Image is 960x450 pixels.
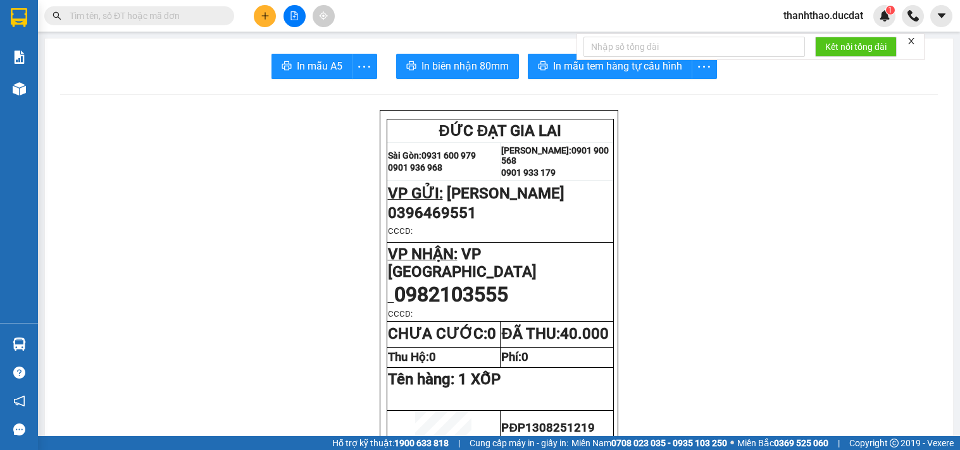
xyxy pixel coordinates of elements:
[421,150,476,161] strong: 0931 600 979
[501,145,609,166] strong: 0901 900 568
[388,245,537,281] span: VP [GEOGRAPHIC_DATA]
[271,54,352,79] button: printerIn mẫu A5
[487,325,496,343] span: 0
[521,350,528,364] span: 0
[388,309,413,319] span: CCCD:
[879,10,890,21] img: icon-new-feature
[261,11,270,20] span: plus
[692,54,717,79] button: more
[406,61,416,73] span: printer
[838,436,840,450] span: |
[730,441,734,446] span: ⚪️
[447,185,564,202] span: [PERSON_NAME]
[394,283,508,307] span: 0982103555
[388,150,421,161] strong: Sài Gòn:
[501,350,528,364] strong: Phí:
[553,58,682,74] span: In mẫu tem hàng tự cấu hình
[282,61,292,73] span: printer
[254,5,276,27] button: plus
[70,9,219,23] input: Tìm tên, số ĐT hoặc mã đơn
[388,325,496,343] strong: CHƯA CƯỚC:
[352,54,377,79] button: more
[388,245,458,263] span: VP NHẬN:
[388,185,443,202] span: VP GỬI:
[429,350,436,364] span: 0
[396,54,519,79] button: printerIn biên nhận 80mm
[501,167,556,178] strong: 0901 933 179
[388,226,413,236] span: CCCD:
[13,395,25,407] span: notification
[583,37,805,57] input: Nhập số tổng đài
[571,436,727,450] span: Miền Nam
[313,5,335,27] button: aim
[501,421,594,435] span: PĐP1308251219
[501,145,571,155] strong: [PERSON_NAME]:
[538,61,548,73] span: printer
[388,370,501,388] span: Tên hàng:
[737,436,828,450] span: Miền Bắc
[13,423,25,435] span: message
[53,11,61,20] span: search
[13,337,26,351] img: warehouse-icon
[907,10,919,21] img: phone-icon
[886,6,895,15] sup: 1
[284,5,306,27] button: file-add
[332,436,449,450] span: Hỗ trợ kỹ thuật:
[825,40,887,54] span: Kết nối tổng đài
[773,8,873,23] span: thanhthao.ducdat
[421,58,509,74] span: In biên nhận 80mm
[890,439,899,447] span: copyright
[388,162,442,173] strong: 0901 936 968
[319,11,328,20] span: aim
[458,436,460,450] span: |
[458,370,501,388] span: 1 XỐP
[13,82,26,95] img: warehouse-icon
[815,37,897,57] button: Kết nối tổng đài
[11,8,27,27] img: logo-vxr
[439,122,562,140] span: ĐỨC ĐẠT GIA LAI
[774,438,828,448] strong: 0369 525 060
[388,350,436,364] strong: Thu Hộ:
[501,325,608,343] strong: ĐÃ THU:
[13,367,25,379] span: question-circle
[388,204,477,222] span: 0396469551
[907,37,916,46] span: close
[470,436,568,450] span: Cung cấp máy in - giấy in:
[13,51,26,64] img: solution-icon
[611,438,727,448] strong: 0708 023 035 - 0935 103 250
[297,58,342,74] span: In mẫu A5
[394,438,449,448] strong: 1900 633 818
[528,54,692,79] button: printerIn mẫu tem hàng tự cấu hình
[560,325,609,343] span: 40.000
[888,6,892,15] span: 1
[290,11,299,20] span: file-add
[936,10,947,21] span: caret-down
[692,59,716,75] span: more
[930,5,952,27] button: caret-down
[352,59,377,75] span: more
